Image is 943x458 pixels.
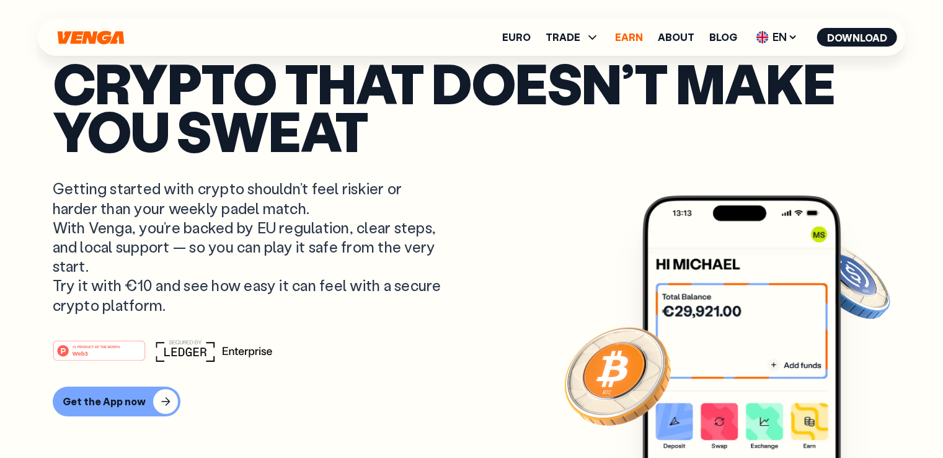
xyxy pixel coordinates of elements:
img: flag-uk [756,31,769,43]
span: TRADE [546,32,580,42]
a: Earn [615,32,643,42]
a: About [658,32,694,42]
tspan: Web3 [72,349,87,356]
span: EN [752,27,802,47]
img: USDC coin [804,236,893,325]
tspan: #1 PRODUCT OF THE MONTH [73,345,120,349]
button: Get the App now [53,387,180,416]
a: Euro [502,32,531,42]
a: Blog [709,32,737,42]
button: Download [817,28,897,47]
svg: Home [56,30,126,45]
p: Getting started with crypto shouldn’t feel riskier or harder than your weekly padel match. With V... [53,179,445,314]
a: #1 PRODUCT OF THE MONTHWeb3 [53,348,146,364]
img: Bitcoin [562,320,673,431]
a: Get the App now [53,387,891,416]
span: TRADE [546,30,600,45]
div: Get the App now [63,395,146,408]
p: Crypto that doesn’t make you sweat [53,59,891,154]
